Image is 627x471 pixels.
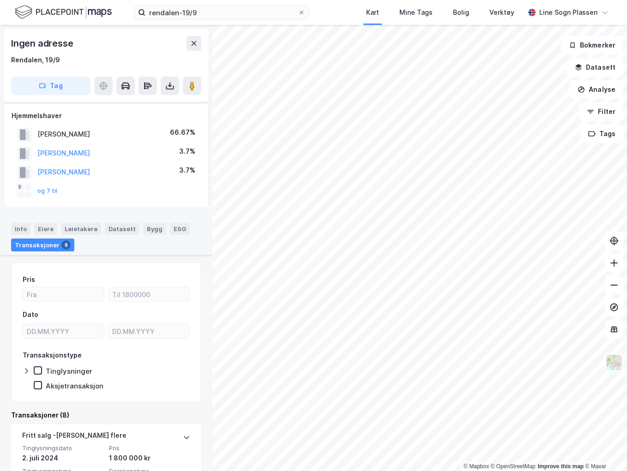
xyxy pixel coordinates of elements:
[109,324,189,338] input: DD.MM.YYYY
[22,444,103,452] span: Tinglysningsdato
[581,427,627,471] div: Kontrollprogram for chat
[179,146,195,157] div: 3.7%
[11,36,75,51] div: Ingen adresse
[11,54,60,66] div: Rendalen, 19/9
[170,127,195,138] div: 66.67%
[580,125,623,143] button: Tags
[605,354,623,371] img: Z
[581,427,627,471] iframe: Chat Widget
[539,7,597,18] div: Line Sogn Plassen
[567,58,623,77] button: Datasett
[23,309,38,320] div: Dato
[453,7,469,18] div: Bolig
[11,223,30,235] div: Info
[143,223,166,235] div: Bygg
[561,36,623,54] button: Bokmerker
[109,453,190,464] div: 1 800 000 kr
[491,463,536,470] a: OpenStreetMap
[23,274,35,285] div: Pris
[179,165,195,176] div: 3.7%
[15,4,112,20] img: logo.f888ab2527a4732fd821a326f86c7f29.svg
[23,324,104,338] input: DD.MM.YYYY
[399,7,433,18] div: Mine Tags
[109,287,189,301] input: Til 1800000
[538,463,584,470] a: Improve this map
[11,410,201,421] div: Transaksjoner (8)
[46,367,92,376] div: Tinglysninger
[109,444,190,452] span: Pris
[145,6,298,19] input: Søk på adresse, matrikkel, gårdeiere, leietakere eller personer
[366,7,379,18] div: Kart
[489,7,514,18] div: Verktøy
[23,350,82,361] div: Transaksjonstype
[570,80,623,99] button: Analyse
[34,223,57,235] div: Eiere
[61,223,101,235] div: Leietakere
[37,129,90,140] div: [PERSON_NAME]
[105,223,139,235] div: Datasett
[170,223,190,235] div: ESG
[22,453,103,464] div: 2. juli 2024
[23,287,104,301] input: Fra
[11,238,74,251] div: Transaksjoner
[11,77,90,95] button: Tag
[12,110,201,121] div: Hjemmelshaver
[61,240,71,250] div: 8
[46,382,103,390] div: Aksjetransaksjon
[464,463,489,470] a: Mapbox
[579,102,623,121] button: Filter
[22,430,127,445] div: Fritt salg - [PERSON_NAME] flere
